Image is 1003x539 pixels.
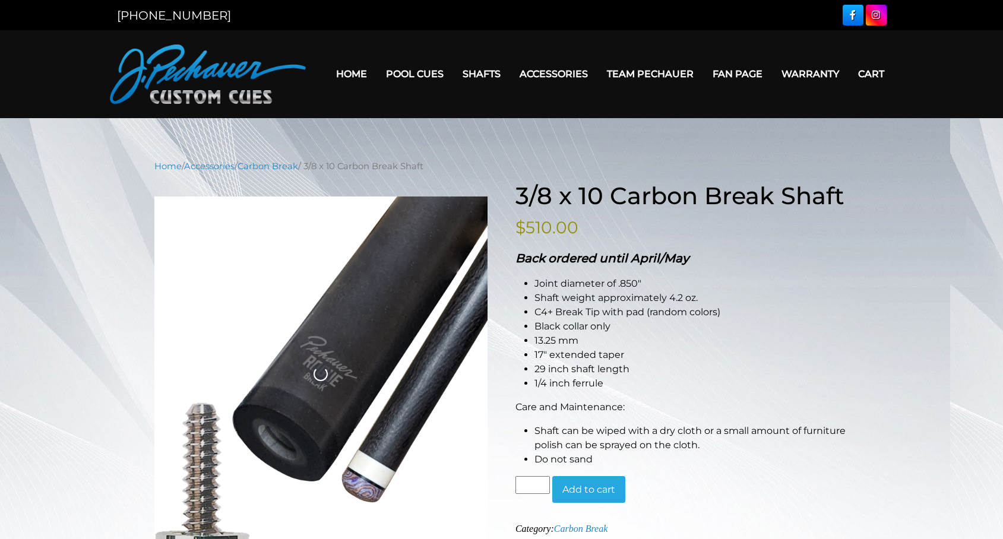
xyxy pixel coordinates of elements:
[534,452,849,467] li: Do not sand
[534,291,849,305] li: Shaft weight approximately 4.2 oz.
[703,59,772,89] a: Fan Page
[534,424,849,452] li: Shaft can be wiped with a dry cloth or a small amount of furniture polish can be sprayed on the c...
[515,217,578,237] bdi: 510.00
[772,59,849,89] a: Warranty
[327,59,376,89] a: Home
[849,59,894,89] a: Cart
[453,59,510,89] a: Shafts
[515,476,550,494] input: Product quantity
[376,59,453,89] a: Pool Cues
[515,182,849,210] h1: 3/8 x 10 Carbon Break Shaft
[534,348,849,362] li: 17″ extended taper
[534,362,849,376] li: 29 inch shaft length
[184,161,235,172] a: Accessories
[534,319,849,334] li: Black collar only
[238,161,298,172] a: Carbon Break
[515,251,689,265] strong: Back ordered until April/May
[534,305,849,319] li: C4+ Break Tip with pad (random colors)
[510,59,597,89] a: Accessories
[552,476,625,503] button: Add to cart
[515,524,608,534] span: Category:
[515,400,849,414] p: Care and Maintenance:
[534,334,849,348] li: 13.25 mm
[154,161,182,172] a: Home
[554,524,608,534] a: Carbon Break
[597,59,703,89] a: Team Pechauer
[117,8,231,23] a: [PHONE_NUMBER]
[110,45,306,104] img: Pechauer Custom Cues
[534,376,849,391] li: 1/4 inch ferrule
[534,277,849,291] li: Joint diameter of .850″
[154,160,849,173] nav: Breadcrumb
[515,217,526,237] span: $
